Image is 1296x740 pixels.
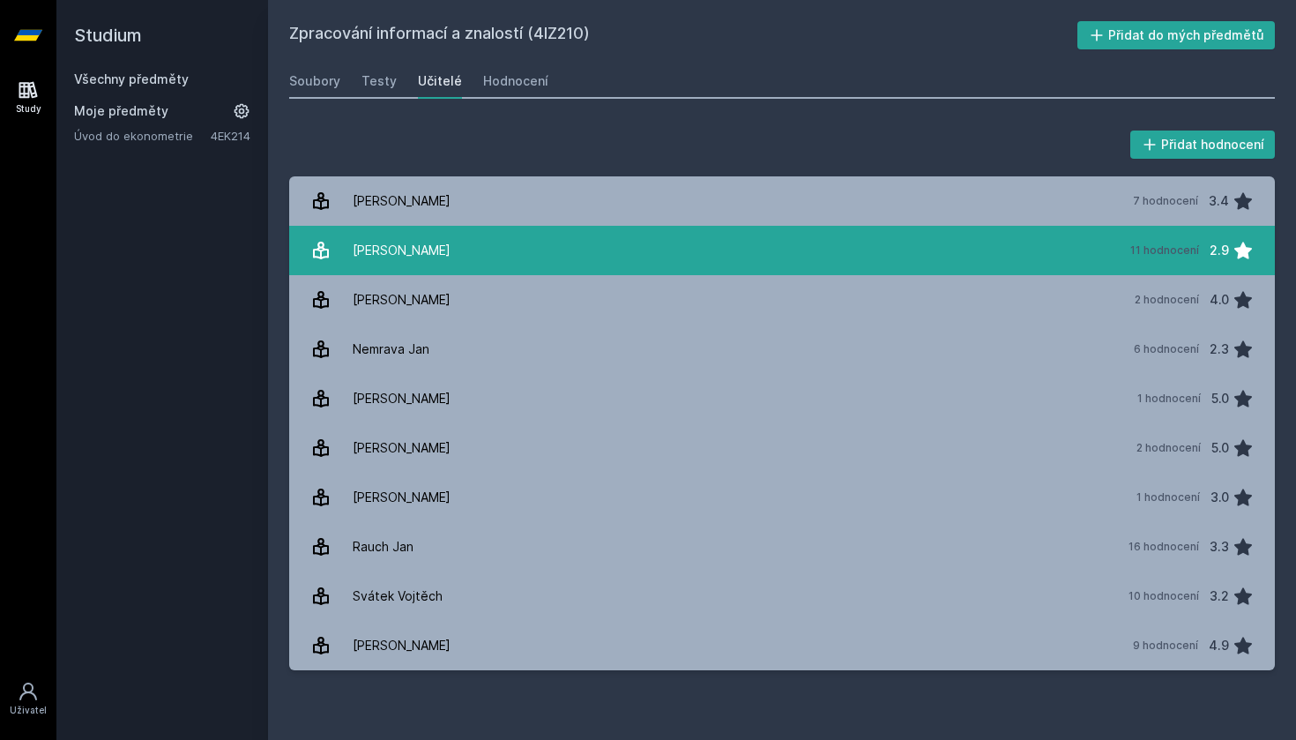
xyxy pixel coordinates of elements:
a: Uživatel [4,672,53,726]
div: 11 hodnocení [1130,243,1199,258]
div: [PERSON_NAME] [353,430,451,466]
a: Učitelé [418,64,462,99]
div: Nemrava Jan [353,332,429,367]
div: Rauch Jan [353,529,413,564]
a: 4EK214 [211,129,250,143]
a: Testy [361,64,397,99]
a: Úvod do ekonometrie [74,127,211,145]
div: 3.3 [1210,529,1229,564]
div: 9 hodnocení [1133,639,1198,653]
a: Všechny předměty [74,71,189,86]
div: 16 hodnocení [1128,540,1199,554]
div: Study [16,102,41,116]
div: Testy [361,72,397,90]
a: [PERSON_NAME] 9 hodnocení 4.9 [289,621,1275,670]
div: [PERSON_NAME] [353,282,451,318]
div: 5.0 [1211,381,1229,416]
a: [PERSON_NAME] 2 hodnocení 5.0 [289,423,1275,473]
a: Study [4,71,53,124]
div: [PERSON_NAME] [353,381,451,416]
div: 3.4 [1209,183,1229,219]
div: Učitelé [418,72,462,90]
div: 4.0 [1210,282,1229,318]
div: 2 hodnocení [1135,293,1199,307]
div: 1 hodnocení [1136,490,1200,505]
div: 3.0 [1210,480,1229,515]
a: Svátek Vojtěch 10 hodnocení 3.2 [289,572,1275,621]
a: Soubory [289,64,340,99]
a: Rauch Jan 16 hodnocení 3.3 [289,522,1275,572]
a: Nemrava Jan 6 hodnocení 2.3 [289,325,1275,374]
div: 2.3 [1210,332,1229,367]
div: [PERSON_NAME] [353,480,451,515]
a: [PERSON_NAME] 7 hodnocení 3.4 [289,176,1275,226]
div: 3.2 [1210,579,1229,614]
div: 5.0 [1211,430,1229,466]
div: Uživatel [10,704,47,717]
a: [PERSON_NAME] 1 hodnocení 5.0 [289,374,1275,423]
a: [PERSON_NAME] 2 hodnocení 4.0 [289,275,1275,325]
button: Přidat do mých předmětů [1077,21,1276,49]
div: 1 hodnocení [1137,392,1201,406]
div: Soubory [289,72,340,90]
div: [PERSON_NAME] [353,628,451,663]
div: Svátek Vojtěch [353,579,443,614]
h2: Zpracování informací a znalostí (4IZ210) [289,21,1077,49]
a: [PERSON_NAME] 1 hodnocení 3.0 [289,473,1275,522]
div: 6 hodnocení [1134,342,1199,356]
div: 2.9 [1210,233,1229,268]
div: 7 hodnocení [1133,194,1198,208]
a: Hodnocení [483,64,548,99]
div: Hodnocení [483,72,548,90]
div: 2 hodnocení [1136,441,1201,455]
div: 10 hodnocení [1128,589,1199,603]
div: [PERSON_NAME] [353,183,451,219]
div: 4.9 [1209,628,1229,663]
a: [PERSON_NAME] 11 hodnocení 2.9 [289,226,1275,275]
span: Moje předměty [74,102,168,120]
div: [PERSON_NAME] [353,233,451,268]
button: Přidat hodnocení [1130,131,1276,159]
